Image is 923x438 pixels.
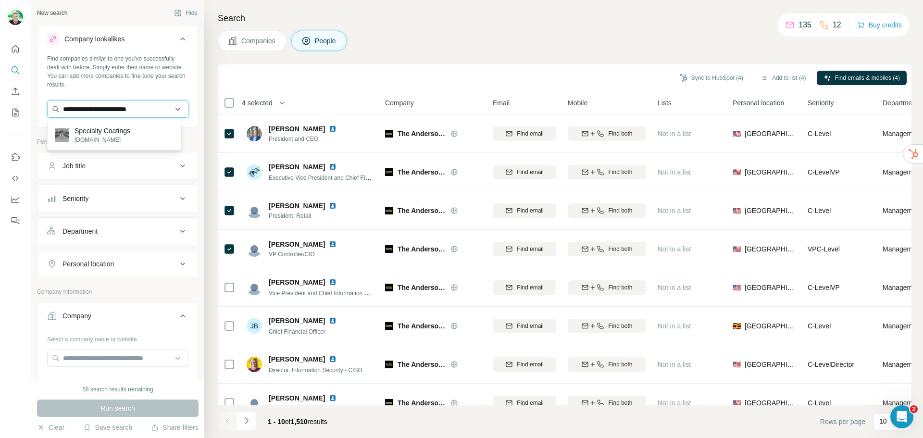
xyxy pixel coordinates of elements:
[83,423,132,432] button: Save search
[8,170,23,187] button: Use Surfe API
[247,395,262,411] img: Avatar
[385,245,393,253] img: Logo of The Andersons
[37,304,198,331] button: Company
[269,328,325,335] span: Chief Financial Officer
[890,405,913,428] iframe: Intercom live chat
[733,206,741,215] span: 🇺🇸
[269,212,348,220] span: President, Retail
[218,12,911,25] h4: Search
[493,98,510,108] span: Email
[835,74,900,82] span: Find emails & mobiles (4)
[745,244,796,254] span: [GEOGRAPHIC_DATA]
[62,259,114,269] div: Personal location
[8,212,23,229] button: Feedback
[568,242,646,256] button: Find both
[745,129,796,138] span: [GEOGRAPHIC_DATA]
[517,283,543,292] span: Find email
[658,361,691,368] span: Not in a list
[608,245,632,253] span: Find both
[754,71,813,85] button: Add to list (4)
[75,136,130,144] p: [DOMAIN_NAME]
[517,129,543,138] span: Find email
[493,126,556,141] button: Find email
[269,393,325,403] span: [PERSON_NAME]
[269,201,325,211] span: [PERSON_NAME]
[808,245,840,253] span: VP C-Level
[517,245,543,253] span: Find email
[398,360,446,369] span: The Andersons
[608,283,632,292] span: Find both
[745,167,796,177] span: [GEOGRAPHIC_DATA]
[833,19,841,31] p: 12
[568,319,646,333] button: Find both
[269,354,325,364] span: [PERSON_NAME]
[64,34,125,44] div: Company lookalikes
[82,385,153,394] div: 58 search results remaining
[493,280,556,295] button: Find email
[269,316,325,325] span: [PERSON_NAME]
[517,399,543,407] span: Find email
[517,322,543,330] span: Find email
[62,311,91,321] div: Company
[37,9,67,17] div: New search
[883,283,922,292] span: Management
[269,124,325,134] span: [PERSON_NAME]
[385,399,393,407] img: Logo of The Andersons
[291,418,308,425] span: 1,510
[883,398,922,408] span: Management
[608,360,632,369] span: Find both
[242,98,273,108] span: 4 selected
[385,168,393,176] img: Logo of The Andersons
[568,126,646,141] button: Find both
[268,418,327,425] span: results
[385,207,393,214] img: Logo of The Andersons
[398,206,446,215] span: The Andersons
[517,360,543,369] span: Find email
[269,250,348,259] span: VP Controller/CIO
[808,207,831,214] span: C-Level
[608,129,632,138] span: Find both
[883,98,918,108] span: Department
[673,71,750,85] button: Sync to HubSpot (4)
[808,399,831,407] span: C-Level
[269,367,362,374] span: Director, Information Security - CISO
[37,220,198,243] button: Department
[493,165,556,179] button: Find email
[329,355,337,363] img: LinkedIn logo
[798,19,811,31] p: 135
[398,321,446,331] span: The Andersons
[247,318,262,334] div: JB
[268,418,285,425] span: 1 - 10
[568,396,646,410] button: Find both
[608,322,632,330] span: Find both
[808,130,831,138] span: C-Level
[808,361,854,368] span: C-Level Director
[315,36,337,46] span: People
[517,206,543,215] span: Find email
[8,191,23,208] button: Dashboard
[329,394,337,402] img: LinkedIn logo
[493,242,556,256] button: Find email
[37,252,198,275] button: Personal location
[269,174,402,181] span: Executive Vice President and Chief Financial Officer
[493,203,556,218] button: Find email
[568,203,646,218] button: Find both
[658,130,691,138] span: Not in a list
[329,240,337,248] img: LinkedIn logo
[493,396,556,410] button: Find email
[269,239,325,249] span: [PERSON_NAME]
[8,62,23,79] button: Search
[8,83,23,100] button: Enrich CSV
[329,317,337,325] img: LinkedIn logo
[55,128,69,142] img: Specialty Coatings
[733,360,741,369] span: 🇺🇸
[37,423,64,432] button: Clear
[658,322,691,330] span: Not in a list
[883,206,922,215] span: Management
[151,423,199,432] button: Share filters
[62,226,98,236] div: Department
[910,405,918,413] span: 2
[75,126,130,136] p: Specialty Coatings
[241,36,276,46] span: Companies
[62,161,86,171] div: Job title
